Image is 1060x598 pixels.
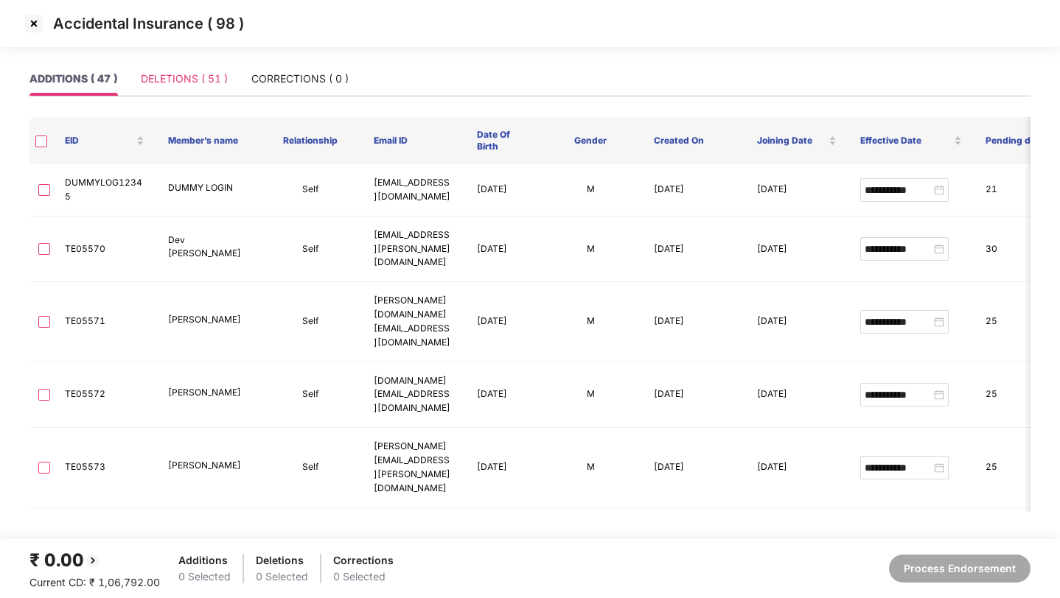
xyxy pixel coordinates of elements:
[53,428,156,507] td: TE05573
[53,164,156,217] td: DUMMYLOG12345
[642,282,745,362] td: [DATE]
[362,282,465,362] td: [PERSON_NAME][DOMAIN_NAME][EMAIL_ADDRESS][DOMAIN_NAME]
[256,569,308,585] div: 0 Selected
[745,508,848,574] td: [DATE]
[168,459,248,473] p: [PERSON_NAME]
[29,546,160,574] div: ₹ 0.00
[259,164,363,217] td: Self
[53,15,244,32] p: Accidental Insurance ( 98 )
[53,217,156,283] td: TE05570
[362,164,465,217] td: [EMAIL_ADDRESS][DOMAIN_NAME]
[256,552,308,569] div: Deletions
[168,233,248,261] p: Dev [PERSON_NAME]
[465,362,539,429] td: [DATE]
[141,71,228,87] div: DELETIONS ( 51 )
[168,181,248,195] p: DUMMY LOGIN
[362,508,465,574] td: [DOMAIN_NAME][EMAIL_ADDRESS][DOMAIN_NAME]
[53,508,156,574] td: TE05574
[53,117,156,164] th: EID
[362,217,465,283] td: [EMAIL_ADDRESS][PERSON_NAME][DOMAIN_NAME]
[333,552,394,569] div: Corrections
[465,217,539,283] td: [DATE]
[889,555,1031,583] button: Process Endorsement
[539,508,642,574] td: F
[539,117,642,164] th: Gender
[539,217,642,283] td: M
[362,428,465,507] td: [PERSON_NAME][EMAIL_ADDRESS][PERSON_NAME][DOMAIN_NAME]
[745,282,848,362] td: [DATE]
[53,362,156,429] td: TE05572
[539,428,642,507] td: M
[465,428,539,507] td: [DATE]
[362,117,465,164] th: Email ID
[848,117,974,164] th: Effective Date
[465,164,539,217] td: [DATE]
[259,362,363,429] td: Self
[465,282,539,362] td: [DATE]
[168,386,248,400] p: [PERSON_NAME]
[259,428,363,507] td: Self
[362,362,465,429] td: [DOMAIN_NAME][EMAIL_ADDRESS][DOMAIN_NAME]
[745,362,848,429] td: [DATE]
[745,428,848,507] td: [DATE]
[333,569,394,585] div: 0 Selected
[168,313,248,327] p: [PERSON_NAME]
[539,164,642,217] td: M
[986,135,1054,147] span: Pending days
[642,217,745,283] td: [DATE]
[465,508,539,574] td: [DATE]
[178,552,231,569] div: Additions
[642,117,745,164] th: Created On
[84,552,102,569] img: svg+xml;base64,PHN2ZyBpZD0iQmFjay0yMHgyMCIgeG1sbnM9Imh0dHA6Ly93d3cudzMub3JnLzIwMDAvc3ZnIiB3aWR0aD...
[539,282,642,362] td: M
[642,164,745,217] td: [DATE]
[642,362,745,429] td: [DATE]
[745,117,848,164] th: Joining Date
[156,117,259,164] th: Member’s name
[757,135,826,147] span: Joining Date
[22,12,46,35] img: svg+xml;base64,PHN2ZyBpZD0iQ3Jvc3MtMzJ4MzIiIHhtbG5zPSJodHRwOi8vd3d3LnczLm9yZy8yMDAwL3N2ZyIgd2lkdG...
[53,282,156,362] td: TE05571
[259,282,363,362] td: Self
[178,569,231,585] div: 0 Selected
[259,508,363,574] td: Self
[642,508,745,574] td: [DATE]
[465,117,539,164] th: Date Of Birth
[745,217,848,283] td: [DATE]
[860,135,951,147] span: Effective Date
[745,164,848,217] td: [DATE]
[251,71,349,87] div: CORRECTIONS ( 0 )
[29,71,117,87] div: ADDITIONS ( 47 )
[29,576,160,588] span: Current CD: ₹ 1,06,792.00
[259,117,363,164] th: Relationship
[642,428,745,507] td: [DATE]
[65,135,133,147] span: EID
[259,217,363,283] td: Self
[539,362,642,429] td: M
